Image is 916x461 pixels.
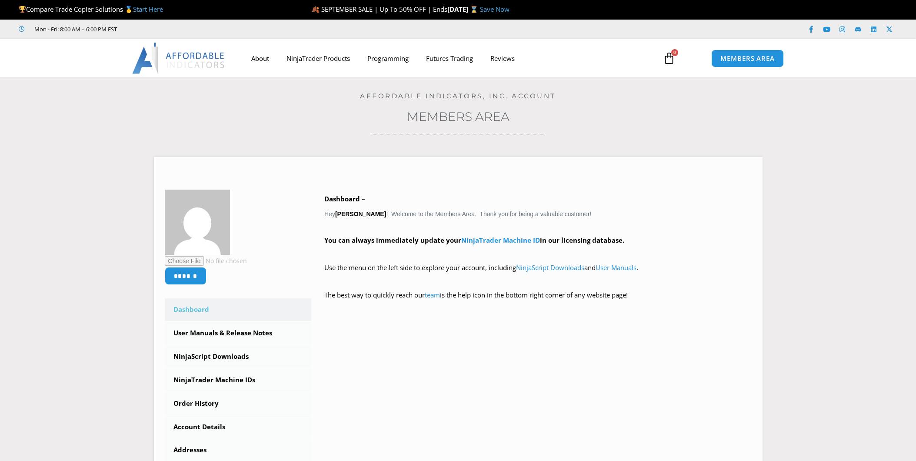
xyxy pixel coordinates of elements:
[324,193,752,314] div: Hey ! Welcome to the Members Area. Thank you for being a valuable customer!
[19,5,163,13] span: Compare Trade Copier Solutions 🥇
[596,263,636,272] a: User Manuals
[165,416,312,438] a: Account Details
[359,48,417,68] a: Programming
[720,55,775,62] span: MEMBERS AREA
[324,289,752,314] p: The best way to quickly reach our is the help icon in the bottom right corner of any website page!
[32,24,117,34] span: Mon - Fri: 8:00 AM – 6:00 PM EST
[278,48,359,68] a: NinjaTrader Products
[243,48,278,68] a: About
[132,43,226,74] img: LogoAI | Affordable Indicators – NinjaTrader
[19,6,26,13] img: 🏆
[516,263,584,272] a: NinjaScript Downloads
[324,262,752,286] p: Use the menu on the left side to explore your account, including and .
[243,48,653,68] nav: Menu
[417,48,482,68] a: Futures Trading
[425,291,440,299] a: team
[335,210,386,217] strong: [PERSON_NAME]
[324,194,365,203] b: Dashboard –
[360,92,556,100] a: Affordable Indicators, Inc. Account
[711,50,784,67] a: MEMBERS AREA
[165,190,230,255] img: 4e2fda17821acc9fb1abcf38845a449daf3e615fcd8a5b7b14aa3db817f03602
[671,49,678,56] span: 0
[165,369,312,391] a: NinjaTrader Machine IDs
[447,5,480,13] strong: [DATE] ⌛
[324,236,624,244] strong: You can always immediately update your in our licensing database.
[165,345,312,368] a: NinjaScript Downloads
[461,236,540,244] a: NinjaTrader Machine ID
[650,46,688,71] a: 0
[129,25,260,33] iframe: Customer reviews powered by Trustpilot
[165,322,312,344] a: User Manuals & Release Notes
[133,5,163,13] a: Start Here
[165,298,312,321] a: Dashboard
[165,392,312,415] a: Order History
[482,48,523,68] a: Reviews
[311,5,447,13] span: 🍂 SEPTEMBER SALE | Up To 50% OFF | Ends
[480,5,510,13] a: Save Now
[407,109,510,124] a: Members Area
